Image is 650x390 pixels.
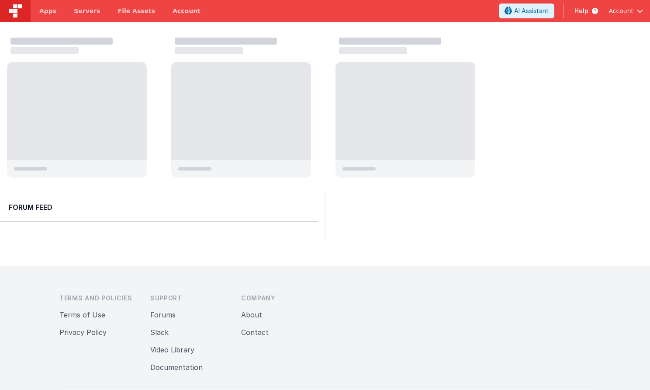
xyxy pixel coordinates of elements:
[150,294,227,303] h3: Support
[514,7,549,15] span: AI Assistant
[609,7,633,15] span: Account
[59,310,105,319] a: Terms of Use
[574,7,588,15] span: Help
[499,3,554,18] button: AI Assistant
[59,294,136,303] h3: Terms and Policies
[241,310,262,320] button: About
[241,294,318,303] h3: Company
[118,7,156,15] span: File Assets
[150,345,194,355] button: Video Library
[59,328,107,337] a: Privacy Policy
[150,310,176,320] button: Forums
[241,310,262,319] a: About
[241,327,269,338] button: Contact
[150,362,203,373] button: Documentation
[9,202,309,212] h2: Forum Feed
[39,7,56,15] span: Apps
[609,7,643,15] button: Account
[150,327,169,338] button: Slack
[74,7,100,15] span: Servers
[150,328,169,337] a: Slack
